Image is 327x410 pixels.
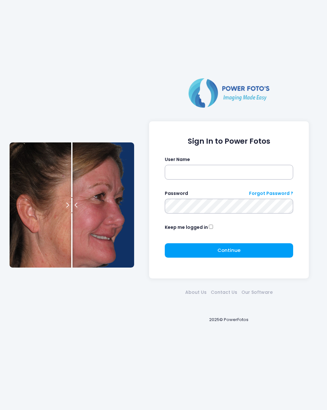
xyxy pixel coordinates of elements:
[165,224,208,231] label: Keep me logged in
[249,190,293,197] a: Forgot Password ?
[239,289,275,296] a: Our Software
[217,247,240,253] span: Continue
[186,77,272,109] img: Logo
[165,243,293,258] button: Continue
[165,156,190,163] label: User Name
[209,289,239,296] a: Contact Us
[165,137,293,146] h1: Sign In to Power Fotos
[183,289,209,296] a: About Us
[141,306,317,333] div: 2025© PowerFotos
[165,190,188,197] label: Password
